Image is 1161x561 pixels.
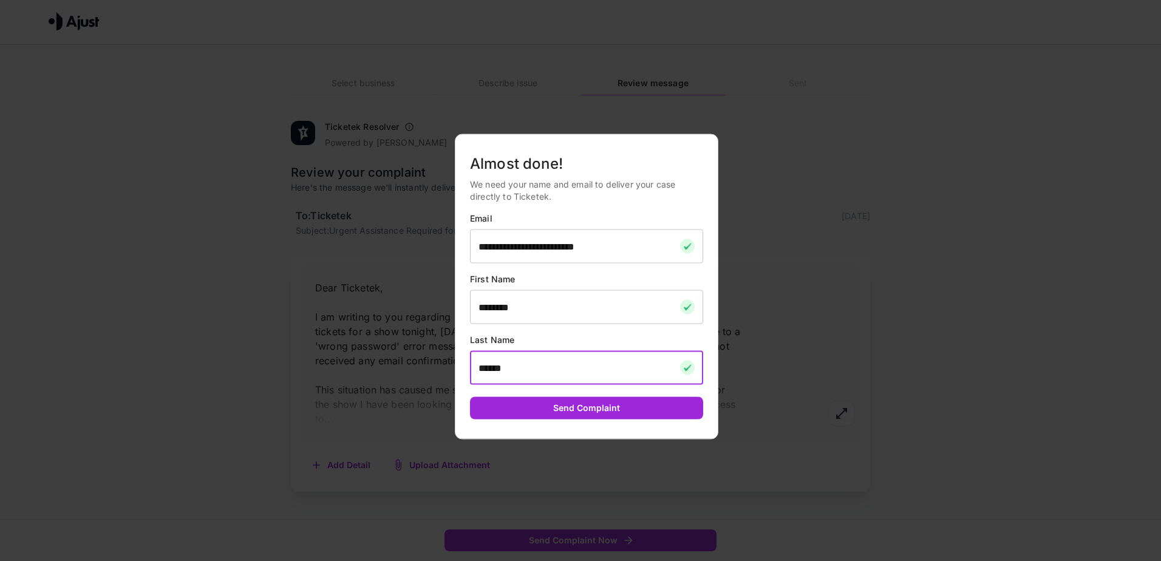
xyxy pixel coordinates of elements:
[680,300,695,314] img: checkmark
[470,273,703,285] p: First Name
[680,239,695,254] img: checkmark
[470,397,703,420] button: Send Complaint
[470,178,703,203] p: We need your name and email to deliver your case directly to Ticketek.
[470,212,703,225] p: Email
[470,334,703,346] p: Last Name
[470,154,703,174] h5: Almost done!
[680,361,695,375] img: checkmark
